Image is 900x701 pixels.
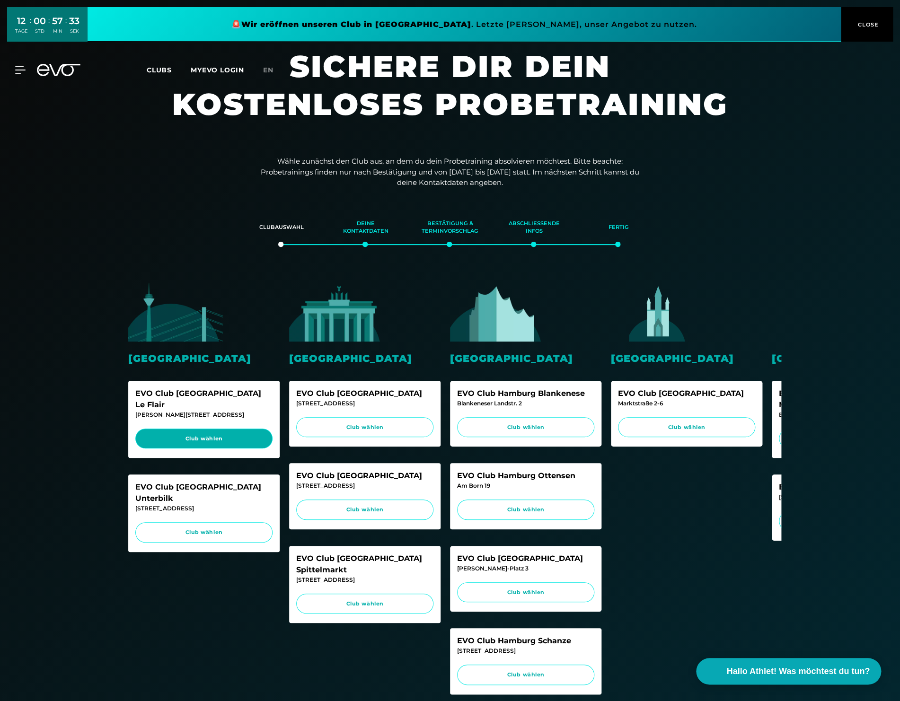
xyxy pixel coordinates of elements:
[30,15,31,40] div: :
[135,388,273,411] div: EVO Club [GEOGRAPHIC_DATA] Le Flair
[466,588,585,596] span: Club wählen
[457,647,594,655] div: [STREET_ADDRESS]
[611,282,706,342] img: evofitness
[135,504,273,513] div: [STREET_ADDRESS]
[15,14,27,28] div: 12
[588,215,649,240] div: Fertig
[147,65,191,74] a: Clubs
[618,399,755,408] div: Marktstraße 2-6
[263,65,285,76] a: en
[618,388,755,399] div: EVO Club [GEOGRAPHIC_DATA]
[457,635,594,647] div: EVO Club Hamburg Schanze
[466,671,585,679] span: Club wählen
[261,156,639,188] p: Wähle zunächst den Club aus, an dem du dein Probetraining absolvieren möchtest. Bitte beachte: Pr...
[166,47,734,142] h1: Sichere dir dein kostenloses Probetraining
[191,66,244,74] a: MYEVO LOGIN
[128,282,223,342] img: evofitness
[450,282,545,342] img: evofitness
[147,66,172,74] span: Clubs
[305,600,424,608] span: Club wählen
[135,482,273,504] div: EVO Club [GEOGRAPHIC_DATA] Unterbilk
[34,28,46,35] div: STD
[296,499,433,520] a: Club wählen
[69,14,79,28] div: 33
[15,28,27,35] div: TAGE
[305,423,424,431] span: Club wählen
[251,215,312,240] div: Clubauswahl
[289,282,384,342] img: evofitness
[696,658,881,684] button: Hallo Athlet! Was möchtest du tun?
[726,665,870,678] span: Hallo Athlet! Was möchtest du tun?
[772,282,866,342] img: evofitness
[627,423,746,431] span: Club wählen
[457,582,594,603] a: Club wählen
[457,417,594,438] a: Club wählen
[296,594,433,614] a: Club wählen
[128,351,280,366] div: [GEOGRAPHIC_DATA]
[52,14,63,28] div: 57
[69,28,79,35] div: SEK
[296,576,433,584] div: [STREET_ADDRESS]
[296,399,433,408] div: [STREET_ADDRESS]
[457,499,594,520] a: Club wählen
[457,399,594,408] div: Blankeneser Landstr. 2
[457,482,594,490] div: Am Born 19
[457,564,594,573] div: [PERSON_NAME]-Platz 3
[144,528,264,536] span: Club wählen
[856,20,879,29] span: CLOSE
[296,482,433,490] div: [STREET_ADDRESS]
[296,470,433,482] div: EVO Club [GEOGRAPHIC_DATA]
[420,215,480,240] div: Bestätigung & Terminvorschlag
[65,15,67,40] div: :
[457,665,594,685] a: Club wählen
[305,506,424,514] span: Club wählen
[34,14,46,28] div: 00
[296,417,433,438] a: Club wählen
[466,423,585,431] span: Club wählen
[457,470,594,482] div: EVO Club Hamburg Ottensen
[611,351,762,366] div: [GEOGRAPHIC_DATA]
[135,522,273,543] a: Club wählen
[48,15,50,40] div: :
[450,351,601,366] div: [GEOGRAPHIC_DATA]
[263,66,274,74] span: en
[618,417,755,438] a: Club wählen
[457,553,594,564] div: EVO Club [GEOGRAPHIC_DATA]
[504,215,565,240] div: Abschließende Infos
[52,28,63,35] div: MIN
[135,411,273,419] div: [PERSON_NAME][STREET_ADDRESS]
[457,388,594,399] div: EVO Club Hamburg Blankenese
[841,7,893,42] button: CLOSE
[466,506,585,514] span: Club wählen
[296,553,433,576] div: EVO Club [GEOGRAPHIC_DATA] Spittelmarkt
[335,215,396,240] div: Deine Kontaktdaten
[144,435,264,443] span: Club wählen
[289,351,441,366] div: [GEOGRAPHIC_DATA]
[135,429,273,449] a: Club wählen
[296,388,433,399] div: EVO Club [GEOGRAPHIC_DATA]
